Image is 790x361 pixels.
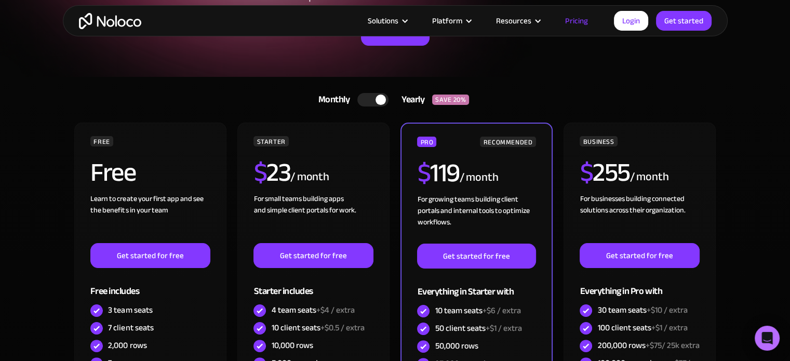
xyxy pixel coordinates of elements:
[108,304,152,316] div: 3 team seats
[271,340,313,351] div: 10,000 rows
[90,243,210,268] a: Get started for free
[253,193,373,243] div: For small teams building apps and simple client portals for work. ‍
[417,137,436,147] div: PRO
[646,302,687,318] span: +$10 / extra
[459,169,498,186] div: / month
[419,14,483,28] div: Platform
[630,169,668,185] div: / month
[90,136,113,146] div: FREE
[253,148,266,197] span: $
[290,169,329,185] div: / month
[435,323,521,334] div: 50 client seats
[320,320,364,336] span: +$0.5 / extra
[368,14,398,28] div: Solutions
[496,14,531,28] div: Resources
[485,320,521,336] span: +$1 / extra
[355,14,419,28] div: Solutions
[417,244,535,269] a: Get started for free
[417,149,430,197] span: $
[651,320,687,336] span: +$1 / extra
[253,136,288,146] div: STARTER
[597,340,699,351] div: 200,000 rows
[90,159,136,185] h2: Free
[482,303,520,318] span: +$6 / extra
[271,322,364,333] div: 10 client seats
[271,304,354,316] div: 4 team seats
[597,304,687,316] div: 30 team seats
[645,338,699,353] span: +$75/ 25k extra
[580,268,699,302] div: Everything in Pro with
[580,243,699,268] a: Get started for free
[108,322,153,333] div: 7 client seats
[755,326,780,351] div: Open Intercom Messenger
[480,137,535,147] div: RECOMMENDED
[305,92,358,108] div: Monthly
[108,340,146,351] div: 2,000 rows
[432,95,469,105] div: SAVE 20%
[435,305,520,316] div: 10 team seats
[417,194,535,244] div: For growing teams building client portals and internal tools to optimize workflows.
[597,322,687,333] div: 100 client seats
[552,14,601,28] a: Pricing
[483,14,552,28] div: Resources
[253,243,373,268] a: Get started for free
[90,193,210,243] div: Learn to create your first app and see the benefits in your team ‍
[580,148,593,197] span: $
[432,14,462,28] div: Platform
[417,160,459,186] h2: 119
[435,340,478,352] div: 50,000 rows
[580,193,699,243] div: For businesses building connected solutions across their organization. ‍
[580,136,617,146] div: BUSINESS
[389,92,432,108] div: Yearly
[417,269,535,302] div: Everything in Starter with
[253,159,290,185] h2: 23
[90,268,210,302] div: Free includes
[79,13,141,29] a: home
[614,11,648,31] a: Login
[253,268,373,302] div: Starter includes
[316,302,354,318] span: +$4 / extra
[656,11,712,31] a: Get started
[580,159,630,185] h2: 255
